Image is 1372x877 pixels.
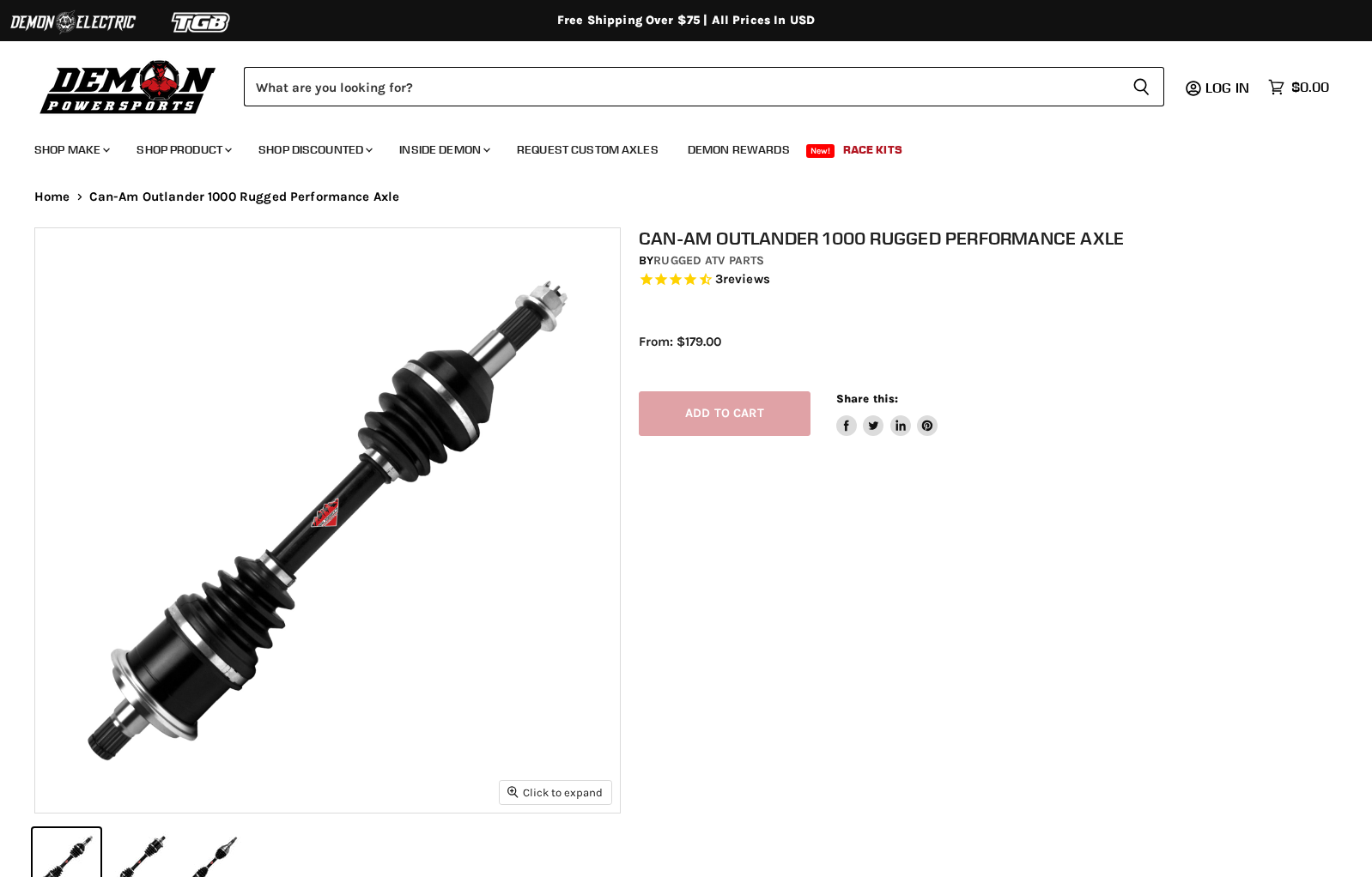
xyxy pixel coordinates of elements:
span: Log in [1205,79,1249,96]
div: by [639,251,1356,270]
a: Shop Discounted [246,132,383,167]
a: Request Custom Axles [504,132,671,167]
span: 3 reviews [715,271,770,287]
a: Shop Product [124,132,242,167]
img: TGB Logo 2 [137,6,266,39]
img: IMAGE [35,228,620,813]
a: Log in [1198,80,1260,95]
span: $0.00 [1291,79,1329,95]
span: Rated 4.3 out of 5 stars 3 reviews [639,271,1356,289]
form: Product [244,67,1164,106]
span: Share this: [836,392,898,405]
a: Rugged ATV Parts [653,253,764,268]
button: Search [1119,67,1164,106]
a: Inside Demon [386,132,501,167]
span: reviews [723,271,770,287]
aside: Share this: [836,391,938,437]
img: Demon Powersports [34,56,222,117]
input: Search [244,67,1119,106]
a: Home [34,190,70,204]
span: Can-Am Outlander 1000 Rugged Performance Axle [89,190,400,204]
h1: Can-Am Outlander 1000 Rugged Performance Axle [639,227,1356,249]
a: Demon Rewards [675,132,803,167]
ul: Main menu [21,125,1325,167]
button: Click to expand [500,781,611,804]
span: New! [806,144,835,158]
span: Click to expand [507,786,603,799]
a: Shop Make [21,132,120,167]
img: Demon Electric Logo 2 [9,6,137,39]
a: Race Kits [830,132,915,167]
span: From: $179.00 [639,334,721,349]
a: $0.00 [1260,75,1338,100]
